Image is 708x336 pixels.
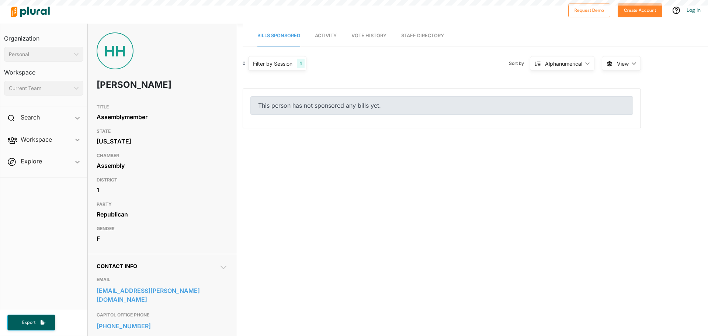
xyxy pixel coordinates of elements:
div: 1 [97,184,228,195]
h3: Organization [4,28,83,44]
span: Sort by [509,60,530,67]
div: Republican [97,209,228,220]
span: Bills Sponsored [257,33,300,38]
h3: TITLE [97,103,228,111]
h3: PARTY [97,200,228,209]
button: Create Account [618,3,662,17]
div: Assemblymember [97,111,228,122]
h2: Search [21,113,40,121]
div: [US_STATE] [97,136,228,147]
div: 1 [297,59,305,68]
h3: STATE [97,127,228,136]
div: Personal [9,51,71,58]
button: Request Demo [568,3,610,17]
span: View [617,60,629,67]
a: Vote History [351,25,386,46]
h3: Workspace [4,62,83,78]
a: Staff Directory [401,25,444,46]
h3: CHAMBER [97,151,228,160]
div: Filter by Session [253,60,292,67]
a: Bills Sponsored [257,25,300,46]
div: 0 [243,60,246,67]
div: This person has not sponsored any bills yet. [250,96,633,115]
div: Alphanumerical [545,60,582,67]
div: Current Team [9,84,71,92]
div: Assembly [97,160,228,171]
h1: [PERSON_NAME] [97,74,175,96]
a: [EMAIL_ADDRESS][PERSON_NAME][DOMAIN_NAME] [97,285,228,305]
a: [PHONE_NUMBER] [97,321,228,332]
h3: EMAIL [97,275,228,284]
h3: DISTRICT [97,176,228,184]
span: Activity [315,33,337,38]
div: HH [97,32,133,69]
h3: CAPITOL OFFICE PHONE [97,311,228,319]
button: Export [7,315,55,330]
div: F [97,233,228,244]
span: Contact Info [97,263,137,269]
span: Export [17,319,41,326]
a: Activity [315,25,337,46]
h3: GENDER [97,224,228,233]
a: Request Demo [568,6,610,14]
a: Log In [687,7,701,13]
a: Create Account [618,6,662,14]
span: Vote History [351,33,386,38]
